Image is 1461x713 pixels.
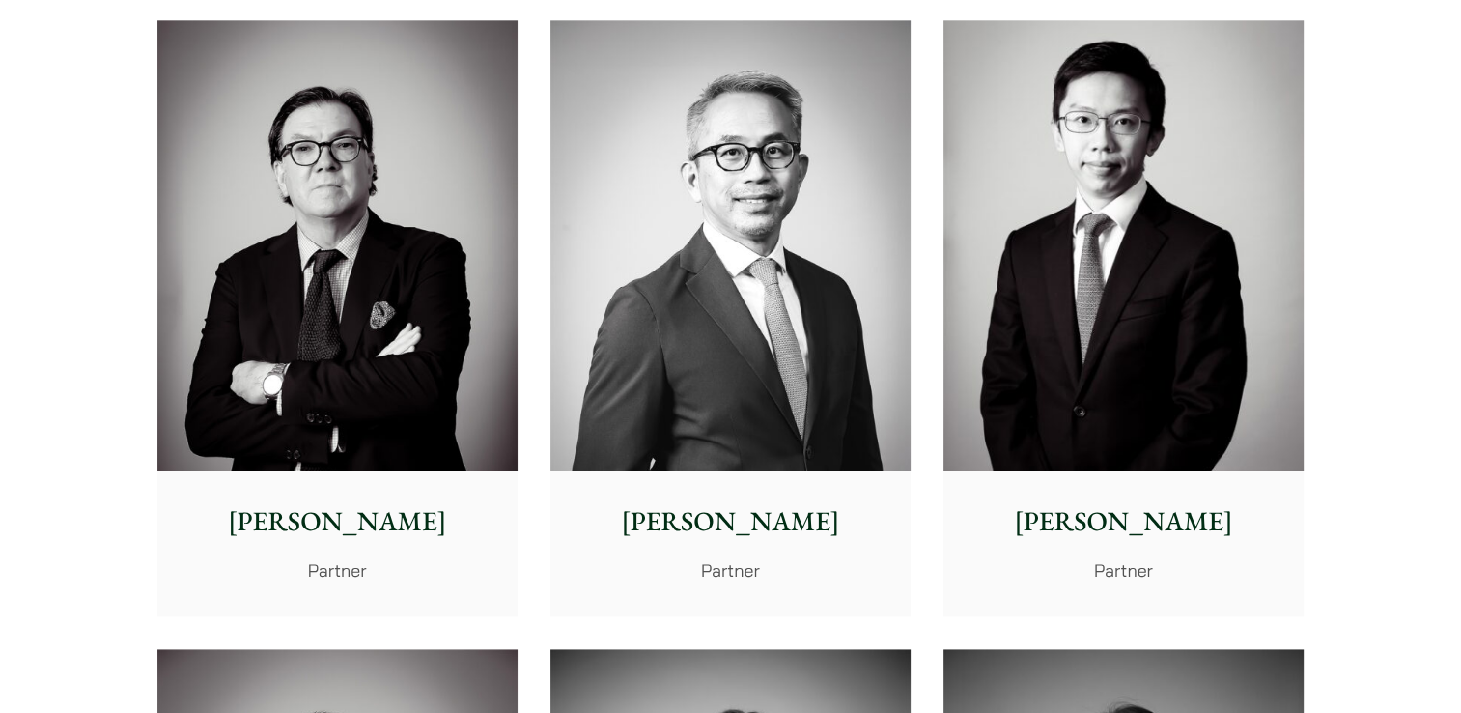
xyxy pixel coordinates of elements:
[550,20,911,617] a: [PERSON_NAME] Partner
[959,557,1288,584] p: Partner
[943,20,1304,617] a: Henry Ma photo [PERSON_NAME] Partner
[173,501,502,542] p: [PERSON_NAME]
[566,557,895,584] p: Partner
[943,20,1304,471] img: Henry Ma photo
[566,501,895,542] p: [PERSON_NAME]
[959,501,1288,542] p: [PERSON_NAME]
[157,20,518,617] a: [PERSON_NAME] Partner
[173,557,502,584] p: Partner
